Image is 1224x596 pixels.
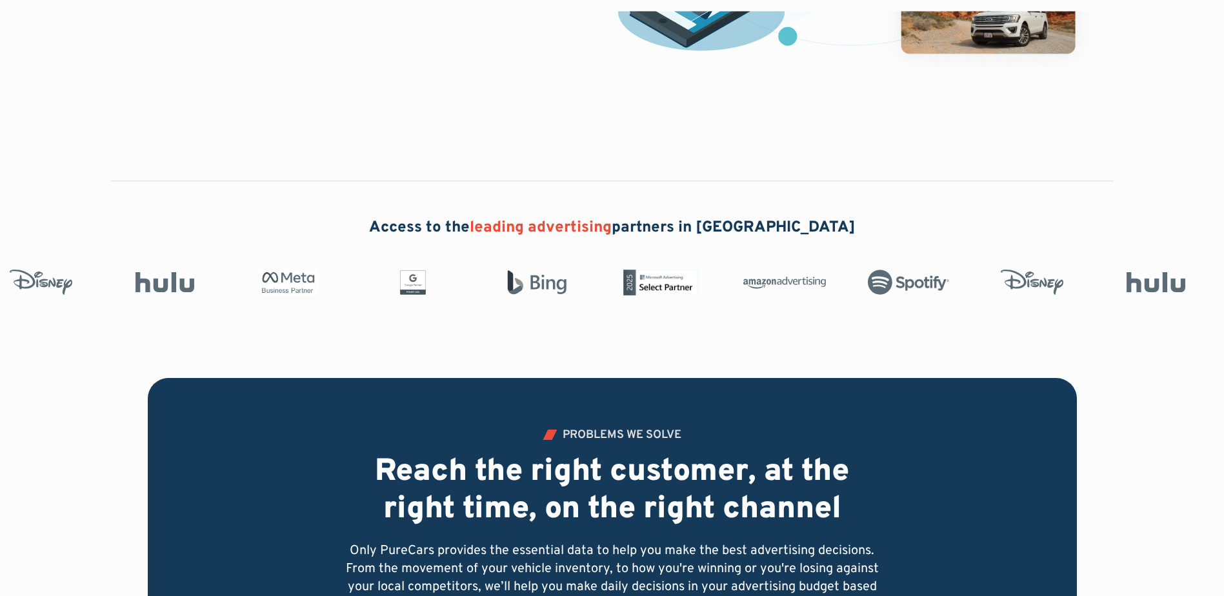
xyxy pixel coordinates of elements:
img: Amazon Advertising [741,272,823,293]
img: Hulu [121,272,204,293]
img: Google Partner [369,270,452,295]
div: PROBLEMS WE SOLVE [563,430,681,441]
img: Microsoft Advertising Partner [617,270,699,295]
h2: Reach the right customer, at the right time, on the right channel [344,454,881,528]
img: Bing [493,270,576,295]
span: leading advertising [470,218,612,237]
h2: Access to the partners in [GEOGRAPHIC_DATA] [369,217,856,239]
img: Spotify [865,270,947,295]
img: Disney [988,270,1071,295]
img: Hulu [1112,272,1195,293]
img: Meta Business Partner [245,270,328,295]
